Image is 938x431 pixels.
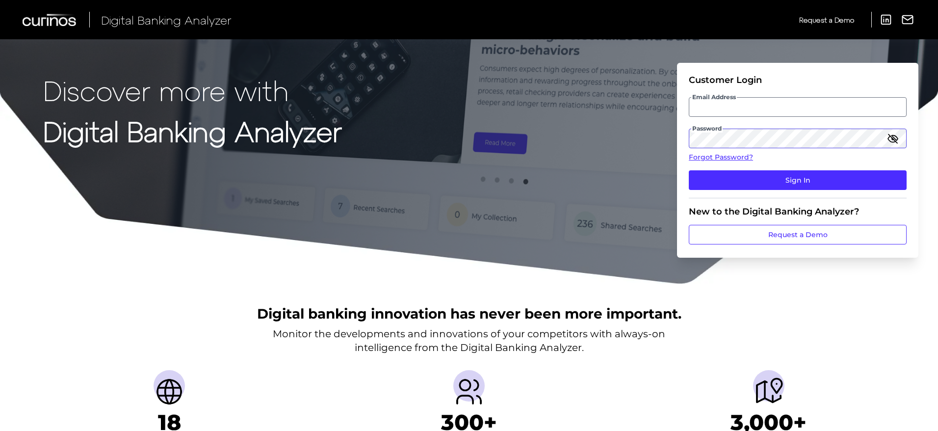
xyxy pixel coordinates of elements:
[689,170,907,190] button: Sign In
[799,16,854,24] span: Request a Demo
[799,12,854,28] a: Request a Demo
[453,376,485,407] img: Providers
[691,125,723,133] span: Password
[689,152,907,162] a: Forgot Password?
[753,376,784,407] img: Journeys
[691,93,737,101] span: Email Address
[689,225,907,244] a: Request a Demo
[43,114,342,147] strong: Digital Banking Analyzer
[689,75,907,85] div: Customer Login
[273,327,665,354] p: Monitor the developments and innovations of your competitors with always-on intelligence from the...
[23,14,78,26] img: Curinos
[257,304,681,323] h2: Digital banking innovation has never been more important.
[154,376,185,407] img: Countries
[101,13,232,27] span: Digital Banking Analyzer
[43,75,342,106] p: Discover more with
[689,206,907,217] div: New to the Digital Banking Analyzer?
